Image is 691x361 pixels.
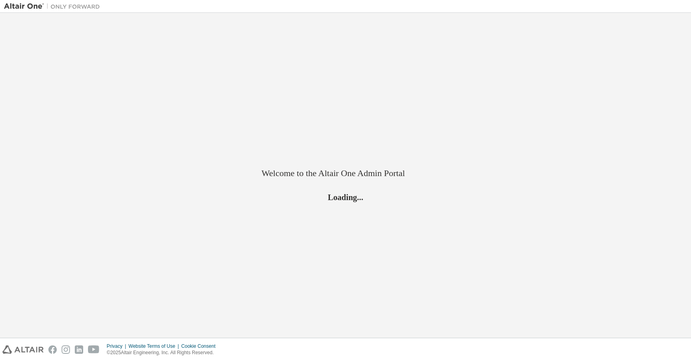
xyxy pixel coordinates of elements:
[88,345,100,354] img: youtube.svg
[62,345,70,354] img: instagram.svg
[48,345,57,354] img: facebook.svg
[181,343,220,349] div: Cookie Consent
[2,345,44,354] img: altair_logo.svg
[107,343,128,349] div: Privacy
[128,343,181,349] div: Website Terms of Use
[75,345,83,354] img: linkedin.svg
[262,168,429,179] h2: Welcome to the Altair One Admin Portal
[262,192,429,203] h2: Loading...
[107,349,220,356] p: © 2025 Altair Engineering, Inc. All Rights Reserved.
[4,2,104,10] img: Altair One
